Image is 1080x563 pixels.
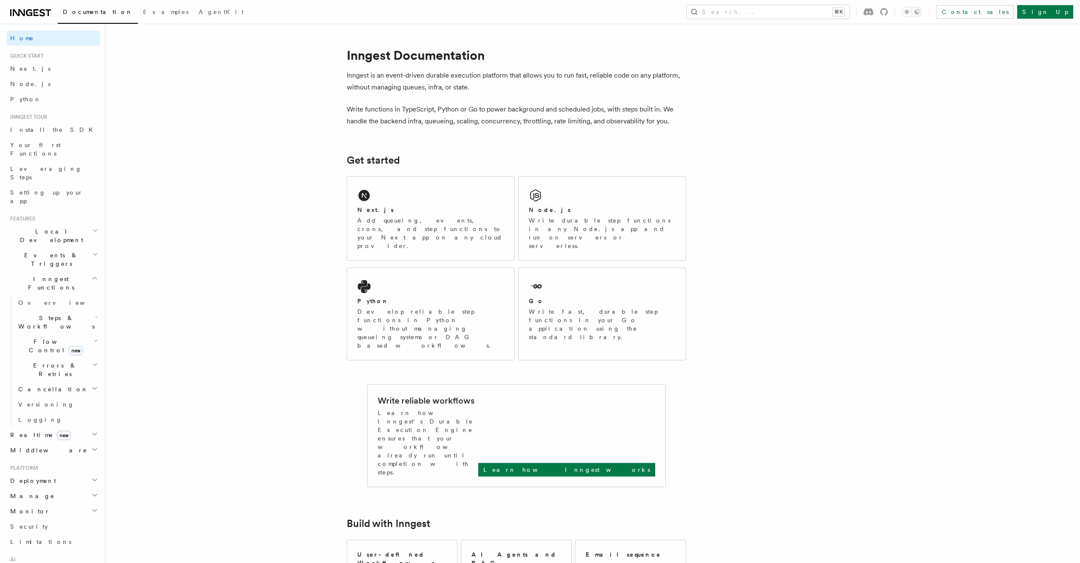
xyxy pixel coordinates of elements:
h2: Python [357,297,389,305]
a: Learn how Inngest works [478,463,655,477]
p: Add queueing, events, crons, and step functions to your Next app on any cloud provider. [357,216,504,250]
span: Monitor [7,507,50,516]
a: Security [7,519,100,534]
button: Flow Controlnew [15,334,100,358]
a: Versioning [15,397,100,412]
h2: Email sequence [586,550,661,559]
span: Next.js [10,65,50,72]
a: AgentKit [194,3,249,23]
button: Toggle dark mode [902,7,922,17]
button: Cancellation [15,382,100,397]
p: Develop reliable step functions in Python without managing queueing systems or DAG based workflows. [357,307,504,350]
h1: Inngest Documentation [347,47,686,63]
span: Quick start [7,53,44,59]
span: Documentation [63,8,133,15]
h2: Node.js [529,206,571,214]
button: Inngest Functions [7,271,100,295]
span: new [69,346,83,355]
span: Security [10,523,48,530]
a: Home [7,31,100,46]
h2: Next.js [357,206,394,214]
kbd: ⌘K [833,8,844,16]
button: Deployment [7,473,100,488]
button: Middleware [7,443,100,458]
button: Manage [7,488,100,504]
button: Events & Triggers [7,248,100,271]
span: Install the SDK [10,126,98,133]
span: Logging [18,416,62,423]
a: Next.jsAdd queueing, events, crons, and step functions to your Next app on any cloud provider. [347,176,515,261]
span: Deployment [7,477,56,485]
span: Home [10,34,34,42]
span: AI [7,556,16,563]
button: Monitor [7,504,100,519]
span: Node.js [10,81,50,87]
a: Setting up your app [7,185,100,209]
span: Inngest Functions [7,275,92,292]
span: Events & Triggers [7,251,93,268]
span: Leveraging Steps [10,165,82,181]
button: Local Development [7,224,100,248]
a: GoWrite fast, durable step functions in your Go application using the standard library. [518,268,686,360]
span: Platform [7,465,38,471]
a: Contact sales [936,5,1014,19]
button: Errors & Retries [15,358,100,382]
span: Manage [7,492,55,500]
p: Write functions in TypeScript, Python or Go to power background and scheduled jobs, with steps bu... [347,103,686,127]
a: Limitations [7,534,100,549]
span: Steps & Workflows [15,314,95,331]
p: Learn how Inngest works [483,465,650,474]
span: Errors & Retries [15,361,92,378]
span: new [57,431,71,440]
span: Flow Control [15,337,93,354]
span: Realtime [7,431,71,439]
span: Local Development [7,227,93,244]
span: Cancellation [15,385,88,393]
h2: Write reliable workflows [378,395,474,407]
a: Get started [347,154,400,166]
button: Realtimenew [7,427,100,443]
p: Write fast, durable step functions in your Go application using the standard library. [529,307,676,341]
a: Documentation [58,3,138,24]
a: PythonDevelop reliable step functions in Python without managing queueing systems or DAG based wo... [347,268,515,360]
a: Node.jsWrite durable step functions in any Node.js app and run on servers or serverless. [518,176,686,261]
a: Examples [138,3,194,23]
a: Python [7,92,100,107]
span: Your first Functions [10,142,61,157]
span: Middleware [7,446,87,454]
span: Python [10,96,41,103]
button: Search...⌘K [687,5,850,19]
a: Build with Inngest [347,518,430,530]
a: Install the SDK [7,122,100,137]
span: Limitations [10,538,71,545]
p: Inngest is an event-driven durable execution platform that allows you to run fast, reliable code ... [347,70,686,93]
a: Node.js [7,76,100,92]
a: Next.js [7,61,100,76]
p: Learn how Inngest's Durable Execution Engine ensures that your workflow already run until complet... [378,409,478,477]
div: Inngest Functions [7,295,100,427]
a: Your first Functions [7,137,100,161]
span: Setting up your app [10,189,83,204]
a: Logging [15,412,100,427]
a: Leveraging Steps [7,161,100,185]
h2: Go [529,297,544,305]
a: Overview [15,295,100,310]
span: Versioning [18,401,74,408]
span: Examples [143,8,188,15]
a: Sign Up [1017,5,1073,19]
span: AgentKit [199,8,244,15]
button: Steps & Workflows [15,310,100,334]
span: Inngest tour [7,114,48,120]
span: Overview [18,299,106,306]
p: Write durable step functions in any Node.js app and run on servers or serverless. [529,216,676,250]
span: Features [7,215,35,222]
